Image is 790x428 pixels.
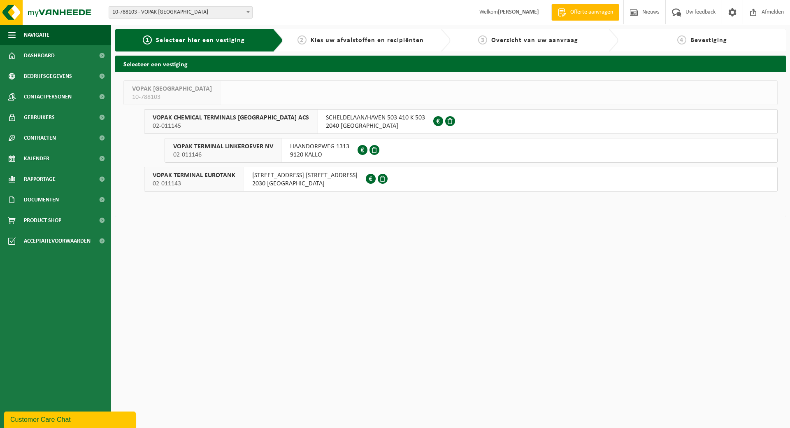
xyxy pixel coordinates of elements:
[551,4,619,21] a: Offerte aanvragen
[115,56,786,72] h2: Selecteer een vestiging
[165,138,778,163] button: VOPAK TERMINAL LINKEROEVER NV 02-011146 HAANDORPWEG 13139120 KALLO
[156,37,245,44] span: Selecteer hier een vestiging
[478,35,487,44] span: 3
[326,122,425,130] span: 2040 [GEOGRAPHIC_DATA]
[24,210,61,231] span: Product Shop
[491,37,578,44] span: Overzicht van uw aanvraag
[109,7,252,18] span: 10-788103 - VOPAK BELGIUM
[24,148,49,169] span: Kalender
[326,114,425,122] span: SCHELDELAAN/HAVEN 503 410 K 503
[144,167,778,192] button: VOPAK TERMINAL EUROTANK 02-011143 [STREET_ADDRESS] [STREET_ADDRESS]2030 [GEOGRAPHIC_DATA]
[24,128,56,148] span: Contracten
[153,180,235,188] span: 02-011143
[173,143,273,151] span: VOPAK TERMINAL LINKEROEVER NV
[109,6,253,19] span: 10-788103 - VOPAK BELGIUM
[290,143,349,151] span: HAANDORPWEG 1313
[252,180,358,188] span: 2030 [GEOGRAPHIC_DATA]
[311,37,424,44] span: Kies uw afvalstoffen en recipiënten
[24,66,72,87] span: Bedrijfsgegevens
[24,45,55,66] span: Dashboard
[144,109,778,134] button: VOPAK CHEMICAL TERMINALS [GEOGRAPHIC_DATA] ACS 02-011145 SCHELDELAAN/HAVEN 503 410 K 5032040 [GEO...
[24,189,59,210] span: Documenten
[24,169,56,189] span: Rapportage
[132,85,212,93] span: VOPAK [GEOGRAPHIC_DATA]
[24,25,49,45] span: Navigatie
[297,35,307,44] span: 2
[252,171,358,180] span: [STREET_ADDRESS] [STREET_ADDRESS]
[143,35,152,44] span: 1
[677,35,686,44] span: 4
[4,410,137,428] iframe: chat widget
[132,93,212,101] span: 10-788103
[498,9,539,15] strong: [PERSON_NAME]
[153,171,235,180] span: VOPAK TERMINAL EUROTANK
[153,122,309,130] span: 02-011145
[24,107,55,128] span: Gebruikers
[173,151,273,159] span: 02-011146
[153,114,309,122] span: VOPAK CHEMICAL TERMINALS [GEOGRAPHIC_DATA] ACS
[690,37,727,44] span: Bevestiging
[24,87,72,107] span: Contactpersonen
[290,151,349,159] span: 9120 KALLO
[24,231,91,251] span: Acceptatievoorwaarden
[568,8,615,16] span: Offerte aanvragen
